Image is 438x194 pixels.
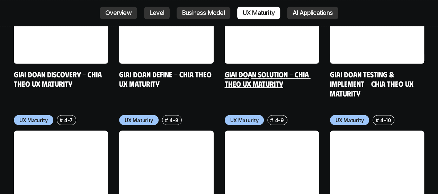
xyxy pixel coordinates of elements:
a: Giai đoạn Solution - Chia theo UX Maturity [225,69,311,88]
p: Overview [105,10,132,17]
h6: # [165,117,168,123]
a: Giai đoạn Define - Chia theo UX Maturity [119,69,213,88]
p: UX Maturity [336,116,364,124]
p: UX Maturity [230,116,259,124]
a: Giai đoạn Discovery - Chia theo UX Maturity [14,69,104,88]
h6: # [270,117,273,123]
h6: # [60,117,63,123]
p: 4-9 [275,116,284,124]
p: 4-10 [380,116,391,124]
p: 4-7 [64,116,73,124]
h6: # [375,117,378,123]
p: UX Maturity [19,116,48,124]
a: Giai đoạn Testing & Implement - Chia theo UX Maturity [330,69,415,98]
p: UX Maturity [125,116,153,124]
a: Overview [100,7,137,19]
p: 4-8 [169,116,178,124]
